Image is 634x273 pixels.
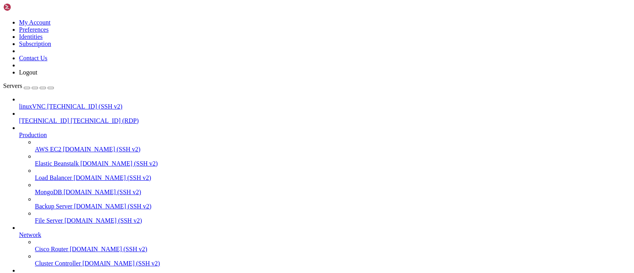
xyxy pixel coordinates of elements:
x-row: not required on a system that users do not log into. [3,50,530,57]
span: File Server [35,217,63,224]
span: linuxVNC [19,103,46,110]
a: MongoDB [DOMAIN_NAME] (SSH v2) [35,189,631,196]
span: [DOMAIN_NAME] (SSH v2) [63,146,141,153]
a: Elastic Beanstalk [DOMAIN_NAME] (SSH v2) [35,160,631,167]
span: [DOMAIN_NAME] (SSH v2) [80,160,158,167]
span: Elastic Beanstalk [35,160,79,167]
li: Cluster Controller [DOMAIN_NAME] (SSH v2) [35,253,631,267]
span: [DOMAIN_NAME] (SSH v2) [70,246,147,252]
span: Cluster Controller [35,260,81,267]
li: Network [19,224,631,267]
li: File Server [DOMAIN_NAME] (SSH v2) [35,210,631,224]
div: (22, 21) [76,145,80,151]
span: MongoDB [35,189,62,195]
span: [TECHNICAL_ID] (SSH v2) [47,103,122,110]
a: Logout [19,69,37,76]
a: Servers [3,82,54,89]
a: File Server [DOMAIN_NAME] (SSH v2) [35,217,631,224]
x-row: root@suspectzero13:~# [3,145,530,151]
a: [TECHNICAL_ID] [TECHNICAL_ID] (RDP) [19,117,631,124]
li: MongoDB [DOMAIN_NAME] (SSH v2) [35,181,631,196]
li: [TECHNICAL_ID] [TECHNICAL_ID] (RDP) [19,110,631,124]
x-row: Learn more about enabling ESM Apps service at [URL][DOMAIN_NAME] [3,124,530,131]
x-row: To see these additional updates run: apt list --upgradable [3,104,530,111]
li: AWS EC2 [DOMAIN_NAME] (SSH v2) [35,139,631,153]
img: Shellngn [3,3,49,11]
x-row: 125 updates can be applied immediately. [3,91,530,97]
x-row: 10 additional security updates can be applied with ESM Apps. [3,118,530,124]
x-row: * Documentation: [URL][DOMAIN_NAME] [3,17,530,23]
x-row: 2 of these updates are standard security updates. [3,97,530,104]
span: Production [19,132,47,138]
x-row: Expanded Security Maintenance for Applications is not enabled. [3,77,530,84]
li: Cisco Router [DOMAIN_NAME] (SSH v2) [35,239,631,253]
span: [DOMAIN_NAME] (SSH v2) [82,260,160,267]
span: [TECHNICAL_ID] [19,117,69,124]
a: linuxVNC [TECHNICAL_ID] (SSH v2) [19,103,631,110]
span: Backup Server [35,203,73,210]
a: Contact Us [19,55,48,61]
span: [TECHNICAL_ID] (RDP) [71,117,139,124]
span: Network [19,231,41,238]
li: Elastic Beanstalk [DOMAIN_NAME] (SSH v2) [35,153,631,167]
span: [DOMAIN_NAME] (SSH v2) [65,217,142,224]
a: My Account [19,19,51,26]
x-row: To restore this content, you can run the 'unminimize' command. [3,64,530,71]
span: [DOMAIN_NAME] (SSH v2) [74,174,151,181]
a: Load Balancer [DOMAIN_NAME] (SSH v2) [35,174,631,181]
x-row: * Management: [URL][DOMAIN_NAME] [3,23,530,30]
span: AWS EC2 [35,146,61,153]
a: Backup Server [DOMAIN_NAME] (SSH v2) [35,203,631,210]
li: Production [19,124,631,224]
a: Network [19,231,631,239]
span: Load Balancer [35,174,72,181]
x-row: Last login: [DATE] from [TECHNICAL_ID] [3,138,530,145]
a: Preferences [19,26,49,33]
li: linuxVNC [TECHNICAL_ID] (SSH v2) [19,96,631,110]
a: Subscription [19,40,51,47]
li: Load Balancer [DOMAIN_NAME] (SSH v2) [35,167,631,181]
a: AWS EC2 [DOMAIN_NAME] (SSH v2) [35,146,631,153]
a: Cluster Controller [DOMAIN_NAME] (SSH v2) [35,260,631,267]
x-row: Welcome to Ubuntu 24.04.2 LTS (GNU/Linux 6.8.0-55-generic x86_64) [3,3,530,10]
x-row: * Support: [URL][DOMAIN_NAME] [3,30,530,37]
x-row: This system has been minimized by removing packages and content that are [3,44,530,50]
a: Identities [19,33,43,40]
a: Cisco Router [DOMAIN_NAME] (SSH v2) [35,246,631,253]
span: [DOMAIN_NAME] (SSH v2) [74,203,152,210]
li: Backup Server [DOMAIN_NAME] (SSH v2) [35,196,631,210]
span: Cisco Router [35,246,68,252]
span: Servers [3,82,22,89]
span: [DOMAIN_NAME] (SSH v2) [63,189,141,195]
a: Production [19,132,631,139]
